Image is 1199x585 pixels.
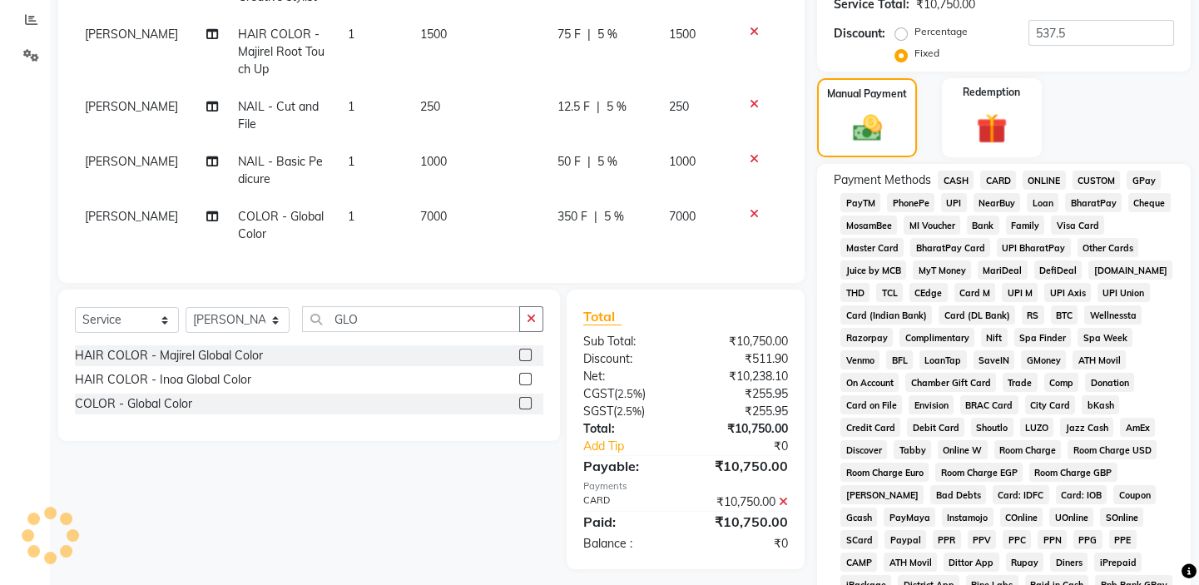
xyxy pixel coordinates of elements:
[1128,193,1171,212] span: Cheque
[1006,216,1045,235] span: Family
[1006,553,1044,572] span: Rupay
[686,350,800,368] div: ₹511.90
[583,308,622,325] span: Total
[571,493,686,511] div: CARD
[686,535,800,553] div: ₹0
[571,333,686,350] div: Sub Total:
[571,403,686,420] div: ( )
[607,98,627,116] span: 5 %
[840,440,887,459] span: Discover
[1034,260,1083,280] span: DefiDeal
[238,27,325,77] span: HAIR COLOR - Majirel Root Touch Up
[1084,305,1142,325] span: Wellnessta
[840,418,900,437] span: Credit Card
[597,153,617,171] span: 5 %
[960,395,1018,414] span: BRAC Card
[1073,530,1102,549] span: PPG
[597,26,617,43] span: 5 %
[974,193,1021,212] span: NearBuy
[75,395,192,413] div: COLOR - Global Color
[827,87,907,102] label: Manual Payment
[1109,530,1137,549] span: PPE
[840,395,902,414] span: Card on File
[571,456,686,476] div: Payable:
[617,387,642,400] span: 2.5%
[840,216,897,235] span: MosamBee
[840,328,893,347] span: Razorpay
[939,305,1015,325] span: Card (DL Bank)
[933,530,961,549] span: PPR
[571,350,686,368] div: Discount:
[894,440,931,459] span: Tabby
[420,99,440,114] span: 250
[1078,328,1132,347] span: Spa Week
[914,24,968,39] label: Percentage
[840,508,877,527] span: Gcash
[1022,305,1044,325] span: RS
[669,27,696,42] span: 1500
[420,27,447,42] span: 1500
[844,112,891,145] img: _cash.svg
[968,530,997,549] span: PPV
[238,99,319,131] span: NAIL - Cut and File
[1088,260,1172,280] span: [DOMAIN_NAME]
[1050,553,1088,572] span: Diners
[85,27,178,42] span: [PERSON_NAME]
[1025,395,1076,414] span: City Card
[876,283,903,302] span: TCL
[840,530,878,549] span: SCard
[907,418,964,437] span: Debit Card
[840,193,880,212] span: PayTM
[571,420,686,438] div: Total:
[1085,373,1134,392] span: Donation
[930,485,986,504] span: Bad Debts
[919,350,967,369] span: LoanTap
[993,485,1049,504] span: Card: IDFC
[705,438,800,455] div: ₹0
[909,283,948,302] span: CEdge
[981,328,1008,347] span: Nift
[571,535,686,553] div: Balance :
[1044,373,1079,392] span: Comp
[583,386,614,401] span: CGST
[834,25,885,42] div: Discount:
[85,154,178,169] span: [PERSON_NAME]
[840,553,877,572] span: CAMP
[942,508,993,527] span: Instamojo
[899,328,974,347] span: Complimentary
[1000,508,1043,527] span: COnline
[669,99,689,114] span: 250
[604,208,624,226] span: 5 %
[557,98,590,116] span: 12.5 F
[1003,373,1038,392] span: Trade
[1073,171,1121,190] span: CUSTOM
[834,171,931,189] span: Payment Methods
[840,260,906,280] span: Juice by MCB
[1023,171,1066,190] span: ONLINE
[840,305,932,325] span: Card (Indian Bank)
[884,508,935,527] span: PayMaya
[1049,508,1093,527] span: UOnline
[1065,193,1122,212] span: BharatPay
[594,208,597,226] span: |
[583,479,788,493] div: Payments
[963,85,1020,100] label: Redemption
[571,385,686,403] div: ( )
[1003,530,1031,549] span: PPC
[1097,283,1150,302] span: UPI Union
[967,110,1017,148] img: _gift.svg
[597,98,600,116] span: |
[1078,238,1139,257] span: Other Cards
[1068,440,1157,459] span: Room Charge USD
[1051,216,1104,235] span: Visa Card
[994,440,1062,459] span: Room Charge
[978,260,1028,280] span: MariDeal
[884,553,937,572] span: ATH Movil
[1051,305,1078,325] span: BTC
[85,99,178,114] span: [PERSON_NAME]
[980,171,1016,190] span: CARD
[886,350,913,369] span: BFL
[1113,485,1156,504] span: Coupon
[686,456,800,476] div: ₹10,750.00
[1044,283,1091,302] span: UPI Axis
